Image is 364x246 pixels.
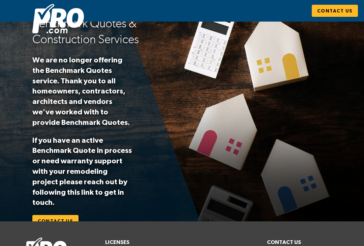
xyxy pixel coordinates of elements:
span: Contact Us [38,217,73,225]
img: Pro.com logo [32,4,84,33]
p: If you have an active Benchmark Quote in process or need warranty support with your remodeling pr... [32,135,133,208]
p: We are no longer offering the Benchmark Quotes service. Thank you to all homeowners, contractors,... [32,55,133,128]
h2: Benchmark Quotes & Construction Services [32,16,182,47]
span: Contact Us [317,7,353,15]
a: Contact Us [312,5,358,17]
a: Contact Us [32,215,79,227]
